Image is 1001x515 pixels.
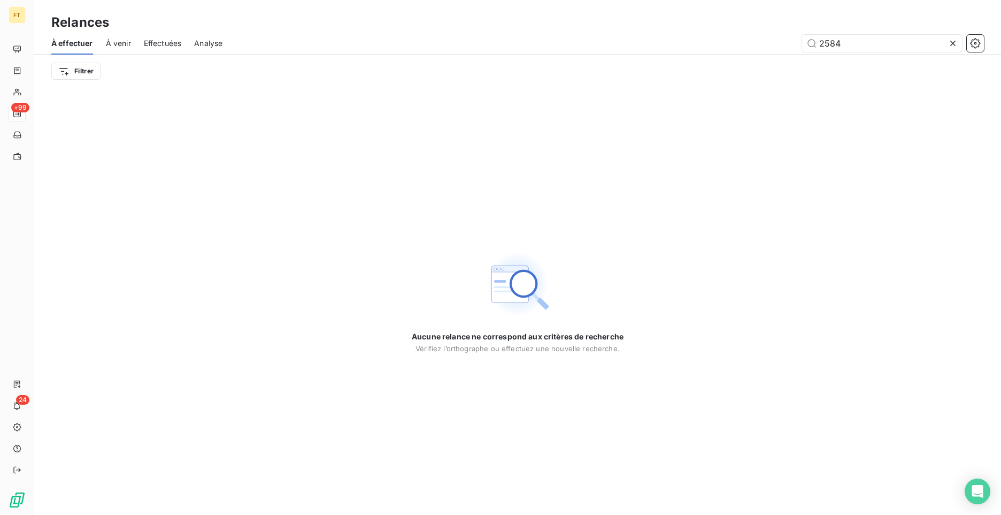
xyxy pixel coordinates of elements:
[106,38,131,49] span: À venir
[194,38,222,49] span: Analyse
[483,250,552,319] img: Empty state
[412,331,623,342] span: Aucune relance ne correspond aux critères de recherche
[11,103,29,112] span: +99
[802,35,962,52] input: Rechercher
[9,491,26,509] img: Logo LeanPay
[16,395,29,405] span: 24
[965,479,990,504] div: Open Intercom Messenger
[51,13,109,32] h3: Relances
[9,6,26,24] div: FT
[144,38,182,49] span: Effectuées
[415,344,620,353] span: Vérifiez l’orthographe ou effectuez une nouvelle recherche.
[51,63,101,80] button: Filtrer
[51,38,93,49] span: À effectuer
